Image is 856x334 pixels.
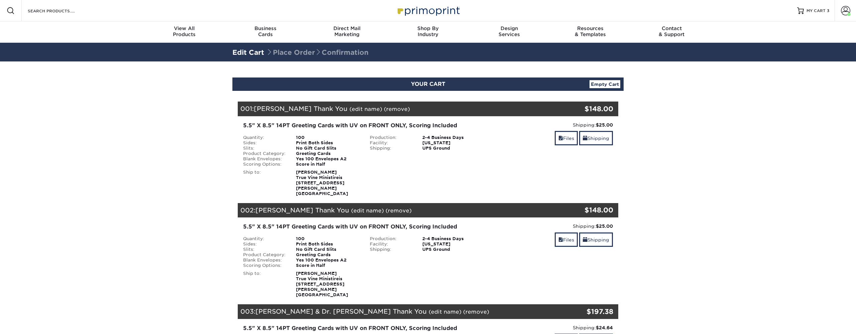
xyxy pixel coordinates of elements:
[807,8,826,14] span: MY CART
[238,170,291,196] div: Ship to:
[555,205,613,215] div: $148.00
[232,48,264,56] a: Edit Cart
[238,135,291,140] div: Quantity:
[144,21,225,43] a: View AllProducts
[388,21,469,43] a: Shop ByIndustry
[417,247,491,252] div: UPS Ground
[238,151,291,156] div: Product Category:
[365,236,418,241] div: Production:
[583,136,587,141] span: shipping
[365,140,418,146] div: Facility:
[351,207,384,214] a: (edit name)
[411,81,445,87] span: YOUR CART
[388,25,469,31] span: Shop By
[550,25,631,37] div: & Templates
[291,258,365,263] div: Yes 100 Envelopes A2
[296,271,348,297] strong: [PERSON_NAME] True Vine Ministireis [STREET_ADDRESS][PERSON_NAME] [GEOGRAPHIC_DATA]
[238,102,555,116] div: 001:
[596,223,613,229] strong: $25.00
[225,21,306,43] a: BusinessCards
[238,263,291,268] div: Scoring Options:
[365,247,418,252] div: Shipping:
[388,25,469,37] div: Industry
[255,308,427,315] span: [PERSON_NAME] & Dr. [PERSON_NAME] Thank You
[395,3,461,18] img: Primoprint
[255,206,349,214] span: [PERSON_NAME] Thank You
[596,325,613,330] strong: $24.64
[291,263,365,268] div: Score in Half
[550,21,631,43] a: Resources& Templates
[429,309,461,315] a: (edit name)
[417,236,491,241] div: 2-4 Business Days
[631,21,712,43] a: Contact& Support
[596,122,613,128] strong: $25.00
[254,105,347,112] span: [PERSON_NAME] Thank You
[238,241,291,247] div: Sides:
[238,271,291,298] div: Ship to:
[144,25,225,31] span: View All
[468,25,550,31] span: Design
[238,304,555,319] div: 003:
[349,106,382,112] a: (edit name)
[468,21,550,43] a: DesignServices
[417,140,491,146] div: [US_STATE]
[238,247,291,252] div: Slits:
[238,140,291,146] div: Sides:
[238,258,291,263] div: Blank Envelopes:
[243,324,486,332] div: 5.5" X 8.5" 14PT Greeting Cards with UV on FRONT ONLY, Scoring Included
[417,135,491,140] div: 2-4 Business Days
[583,237,587,242] span: shipping
[238,236,291,241] div: Quantity:
[558,237,563,242] span: files
[291,135,365,140] div: 100
[550,25,631,31] span: Resources
[238,203,555,218] div: 002:
[555,104,613,114] div: $148.00
[365,146,418,151] div: Shipping:
[631,25,712,37] div: & Support
[555,307,613,317] div: $197.38
[291,140,365,146] div: Print Both Sides
[496,324,613,331] div: Shipping:
[225,25,306,31] span: Business
[365,241,418,247] div: Facility:
[555,232,578,247] a: Files
[579,131,613,145] a: Shipping
[555,131,578,145] a: Files
[238,162,291,167] div: Scoring Options:
[243,122,486,130] div: 5.5" X 8.5" 14PT Greeting Cards with UV on FRONT ONLY, Scoring Included
[631,25,712,31] span: Contact
[238,146,291,151] div: Slits:
[291,146,365,151] div: No Gift Card Slits
[306,25,388,31] span: Direct Mail
[558,136,563,141] span: files
[306,25,388,37] div: Marketing
[291,162,365,167] div: Score in Half
[291,156,365,162] div: Yes 100 Envelopes A2
[243,223,486,231] div: 5.5" X 8.5" 14PT Greeting Cards with UV on FRONT ONLY, Scoring Included
[417,241,491,247] div: [US_STATE]
[827,8,829,13] span: 3
[496,122,613,128] div: Shipping:
[144,25,225,37] div: Products
[291,247,365,252] div: No Gift Card Slits
[291,151,365,156] div: Greeting Cards
[386,207,412,214] a: (remove)
[384,106,410,112] a: (remove)
[296,170,348,196] strong: [PERSON_NAME] True Vine Ministireis [STREET_ADDRESS][PERSON_NAME] [GEOGRAPHIC_DATA]
[238,252,291,258] div: Product Category:
[291,252,365,258] div: Greeting Cards
[590,80,620,88] a: Empty Cart
[291,236,365,241] div: 100
[27,7,92,15] input: SEARCH PRODUCTS.....
[238,156,291,162] div: Blank Envelopes:
[463,309,489,315] a: (remove)
[225,25,306,37] div: Cards
[306,21,388,43] a: Direct MailMarketing
[266,48,368,56] span: Place Order Confirmation
[365,135,418,140] div: Production:
[579,232,613,247] a: Shipping
[468,25,550,37] div: Services
[291,241,365,247] div: Print Both Sides
[417,146,491,151] div: UPS Ground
